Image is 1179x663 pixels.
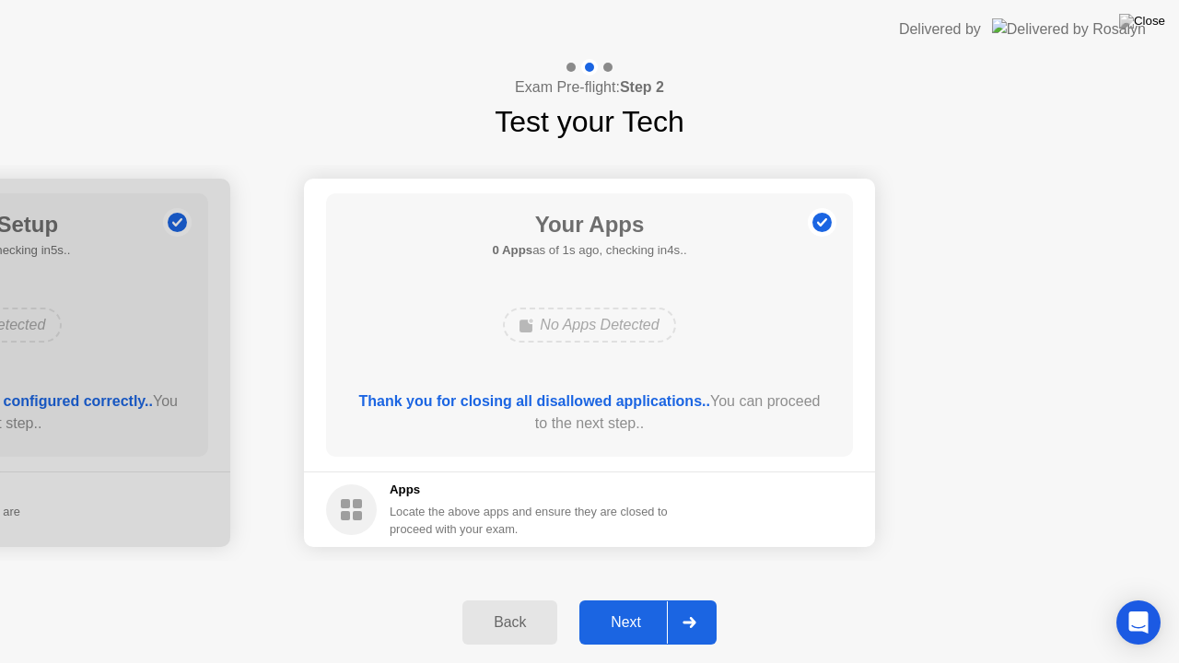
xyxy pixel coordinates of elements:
button: Next [579,600,717,645]
b: 0 Apps [492,243,532,257]
div: Back [468,614,552,631]
img: Close [1119,14,1165,29]
div: Next [585,614,667,631]
h1: Your Apps [492,208,686,241]
h5: Apps [390,481,669,499]
h5: as of 1s ago, checking in4s.. [492,241,686,260]
div: Delivered by [899,18,981,41]
b: Step 2 [620,79,664,95]
div: Locate the above apps and ensure they are closed to proceed with your exam. [390,503,669,538]
img: Delivered by Rosalyn [992,18,1146,40]
h4: Exam Pre-flight: [515,76,664,99]
button: Back [462,600,557,645]
div: Open Intercom Messenger [1116,600,1161,645]
h1: Test your Tech [495,99,684,144]
div: No Apps Detected [503,308,675,343]
div: You can proceed to the next step.. [353,390,827,435]
b: Thank you for closing all disallowed applications.. [359,393,710,409]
